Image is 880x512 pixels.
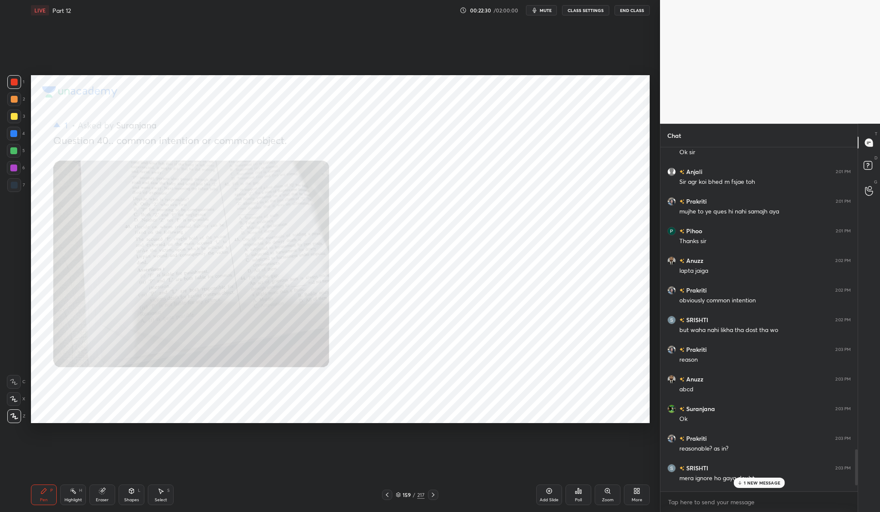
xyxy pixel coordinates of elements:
[679,170,684,174] img: no-rating-badge.077c3623.svg
[667,345,676,354] img: 5c50ca92545e4ea9b152bc47f8b6a3eb.jpg
[835,258,851,263] div: 2:02 PM
[7,127,25,140] div: 4
[632,498,642,502] div: More
[7,409,25,423] div: Z
[679,229,684,234] img: no-rating-badge.077c3623.svg
[7,392,25,406] div: X
[679,288,684,293] img: no-rating-badge.077c3623.svg
[679,347,684,352] img: no-rating-badge.077c3623.svg
[836,199,851,204] div: 2:01 PM
[684,345,707,354] h6: Prakriti
[7,375,25,389] div: C
[679,148,851,157] div: Ok sir
[31,5,49,15] div: LIVE
[403,492,411,497] div: 159
[835,317,851,323] div: 2:02 PM
[679,237,851,246] div: Thanks sir
[667,286,676,295] img: 5c50ca92545e4ea9b152bc47f8b6a3eb.jpg
[874,179,877,185] p: G
[836,169,851,174] div: 2:01 PM
[667,197,676,206] img: 5c50ca92545e4ea9b152bc47f8b6a3eb.jpg
[836,229,851,234] div: 2:01 PM
[417,491,425,499] div: 217
[7,110,25,123] div: 3
[835,406,851,411] div: 2:03 PM
[744,480,780,485] p: 1 NEW MESSAGE
[835,466,851,471] div: 2:03 PM
[679,259,684,263] img: no-rating-badge.077c3623.svg
[667,256,676,265] img: 73aa82485a5f44aa902925d89d7065fd.jpg
[602,498,614,502] div: Zoom
[667,227,676,235] img: 2516a8f44edf4298b13f18ea5c8dce79.30352866_3
[684,167,703,176] h6: Anjali
[52,6,71,15] h4: Part 12
[7,92,25,106] div: 2
[679,377,684,382] img: no-rating-badge.077c3623.svg
[679,178,851,186] div: Sir agr koi bhed m fsjae toh
[684,463,708,472] h6: SRISHTI
[40,498,48,502] div: Pen
[875,131,877,137] p: T
[138,488,141,493] div: L
[667,464,676,472] img: 4f83493556b14fbc9220f54ffb5c8c16.67560284_3
[575,498,582,502] div: Poll
[50,488,53,493] div: P
[679,385,851,394] div: abcd
[614,5,650,15] button: End Class
[679,296,851,305] div: obviously common intention
[684,315,708,324] h6: SRISHTI
[167,488,170,493] div: S
[667,316,676,324] img: 4f83493556b14fbc9220f54ffb5c8c16.67560284_3
[7,144,25,158] div: 5
[679,356,851,364] div: reason
[660,124,688,147] p: Chat
[684,375,703,384] h6: Anuzz
[835,347,851,352] div: 2:03 PM
[679,207,851,216] div: mujhe to ye ques hi nahi samajh aya
[679,318,684,323] img: no-rating-badge.077c3623.svg
[679,407,684,411] img: no-rating-badge.077c3623.svg
[667,375,676,384] img: 73aa82485a5f44aa902925d89d7065fd.jpg
[679,415,851,424] div: Ok
[7,161,25,175] div: 6
[684,434,707,443] h6: Prakriti
[540,498,559,502] div: Add Slide
[562,5,609,15] button: CLASS SETTINGS
[7,178,25,192] div: 7
[96,498,109,502] div: Eraser
[679,436,684,441] img: no-rating-badge.077c3623.svg
[679,267,851,275] div: lapta jaiga
[679,199,684,204] img: no-rating-badge.077c3623.svg
[540,7,552,13] span: mute
[684,226,702,235] h6: Pihoo
[155,498,167,502] div: Select
[684,404,715,413] h6: Suranjana
[667,434,676,443] img: 5c50ca92545e4ea9b152bc47f8b6a3eb.jpg
[874,155,877,161] p: D
[679,445,851,453] div: reasonable? as in?
[413,492,416,497] div: /
[835,436,851,441] div: 2:03 PM
[79,488,82,493] div: H
[684,286,707,295] h6: Prakriti
[64,498,82,502] div: Highlight
[667,168,676,176] img: default.png
[835,288,851,293] div: 2:02 PM
[835,377,851,382] div: 2:03 PM
[679,466,684,471] img: no-rating-badge.077c3623.svg
[7,75,24,89] div: 1
[679,326,851,335] div: but waha nahi likha tha dost tha wo
[684,256,703,265] h6: Anuzz
[667,405,676,413] img: 3513005a6bd04eb1afab3807e0ff4756.jpg
[679,474,851,483] div: mera ignore ho gaya doubt
[526,5,557,15] button: mute
[660,147,858,491] div: grid
[684,197,707,206] h6: Prakriti
[124,498,139,502] div: Shapes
